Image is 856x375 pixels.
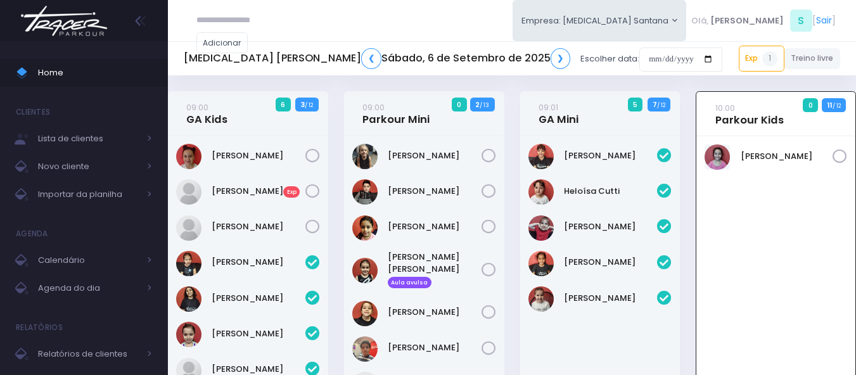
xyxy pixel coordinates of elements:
[16,99,50,125] h4: Clientes
[16,221,48,246] h4: Agenda
[528,251,554,276] img: Manuela Teixeira Isique
[361,48,381,69] a: ❮
[528,144,554,169] img: Diana ferreira dos santos
[564,220,658,233] a: [PERSON_NAME]
[38,65,152,81] span: Home
[352,144,378,169] img: Arthur Amancio Baldasso
[352,301,378,326] img: Laís de Moraes Salgado
[176,322,201,347] img: LAURA ORTIZ CAMPOS VIEIRA
[388,306,482,319] a: [PERSON_NAME]
[16,315,63,340] h4: Relatórios
[388,251,482,288] a: [PERSON_NAME] [PERSON_NAME] Aula avulsa
[528,215,554,241] img: Laís Silva de Mendonça
[176,286,201,312] img: Giovana Ferroni Gimenes de Almeida
[528,179,554,205] img: Heloísa Cutti Iagalo
[212,256,305,269] a: [PERSON_NAME]
[564,149,658,162] a: [PERSON_NAME]
[833,102,841,110] small: / 12
[551,48,571,69] a: ❯
[184,48,570,69] h5: [MEDICAL_DATA] [PERSON_NAME] Sábado, 6 de Setembro de 2025
[691,15,708,27] span: Olá,
[564,292,658,305] a: [PERSON_NAME]
[784,48,841,69] a: Treino livre
[176,179,201,205] img: Helena Guedes Mendonça
[388,185,482,198] a: [PERSON_NAME]
[480,101,489,109] small: / 13
[653,99,657,110] strong: 7
[176,251,201,276] img: Alice Silva de Mendonça
[657,101,665,109] small: / 12
[528,286,554,312] img: Marcela Herdt Garisto
[539,101,578,126] a: 09:01GA Mini
[803,98,818,112] span: 0
[388,341,482,354] a: [PERSON_NAME]
[176,215,201,241] img: Manuela Quintilio Gonçalves Silva
[283,186,300,198] span: Exp
[388,220,482,233] a: [PERSON_NAME]
[352,258,378,283] img: Julia Lourenço Menocci Fernandes
[38,186,139,203] span: Importar da planilha
[184,44,722,73] div: Escolher data:
[388,277,431,288] span: Aula avulsa
[212,292,305,305] a: [PERSON_NAME]
[388,149,482,162] a: [PERSON_NAME]
[715,101,784,127] a: 10:00Parkour Kids
[564,185,658,198] a: Heloísa Cutti
[362,101,430,126] a: 09:00Parkour Mini
[827,100,833,110] strong: 11
[705,144,730,170] img: Isabella Palma Reis
[186,101,227,126] a: 09:00GA Kids
[564,256,658,269] a: [PERSON_NAME]
[38,280,139,296] span: Agenda do dia
[762,51,777,67] span: 1
[628,98,643,111] span: 5
[475,99,480,110] strong: 2
[741,150,833,163] a: [PERSON_NAME]
[300,99,305,110] strong: 3
[816,14,832,27] a: Sair
[739,46,784,71] a: Exp1
[38,130,139,147] span: Lista de clientes
[176,144,201,169] img: Ana Clara Rufino
[212,220,305,233] a: [PERSON_NAME]
[186,101,208,113] small: 09:00
[276,98,291,111] span: 6
[362,101,385,113] small: 09:00
[539,101,558,113] small: 09:01
[212,185,305,198] a: [PERSON_NAME]Exp
[686,6,840,35] div: [ ]
[196,32,248,53] a: Adicionar
[212,149,305,162] a: [PERSON_NAME]
[38,346,139,362] span: Relatórios de clientes
[352,336,378,362] img: Levi Teofilo de Almeida Neto
[352,215,378,241] img: Helena Sass Lopes
[452,98,467,111] span: 0
[790,10,812,32] span: S
[715,102,735,114] small: 10:00
[352,179,378,205] img: Benicio Domingos Barbosa
[710,15,784,27] span: [PERSON_NAME]
[305,101,313,109] small: / 12
[212,327,305,340] a: [PERSON_NAME]
[38,252,139,269] span: Calendário
[38,158,139,175] span: Novo cliente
